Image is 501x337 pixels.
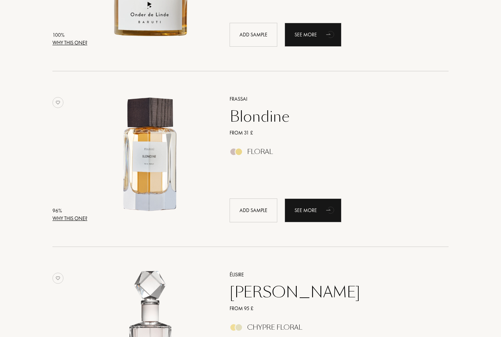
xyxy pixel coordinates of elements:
a: Blondine Frassai [90,86,219,230]
a: [PERSON_NAME] [224,283,438,301]
div: Why this one? [52,215,87,222]
div: 96 % [52,207,87,215]
a: Floral [224,150,438,158]
a: Frassai [224,95,438,103]
a: Élisire [224,271,438,279]
a: Blondine [224,108,438,125]
img: no_like_p.png [52,273,63,284]
div: Add sample [230,198,277,222]
a: See moreanimation [285,23,341,47]
div: See more [285,23,341,47]
a: From 31 £ [224,129,438,137]
img: no_like_p.png [52,97,63,108]
div: See more [285,198,341,222]
div: 100 % [52,31,87,39]
img: Blondine Frassai [90,94,212,216]
div: Why this one? [52,39,87,47]
div: animation [323,27,338,42]
div: Chypre Floral [247,323,302,331]
a: See moreanimation [285,198,341,222]
div: Floral [247,148,273,156]
div: Add sample [230,23,277,47]
a: Chypre Floral [224,326,438,333]
a: From 95 £ [224,305,438,312]
div: animation [323,202,338,217]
